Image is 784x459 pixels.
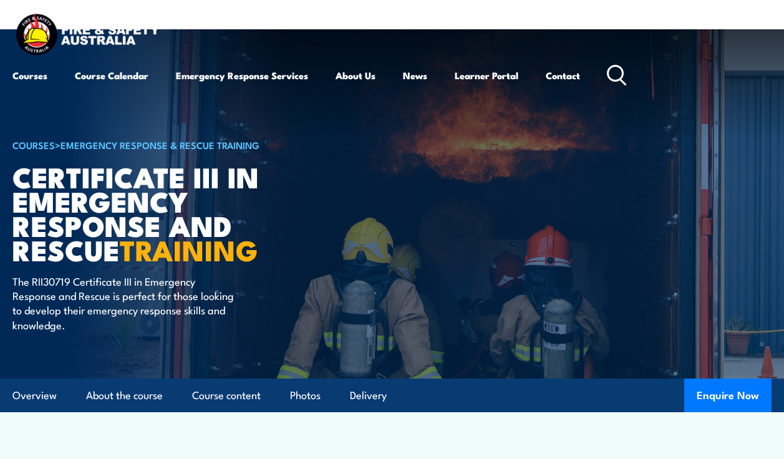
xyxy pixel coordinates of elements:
[290,379,321,412] a: Photos
[336,60,375,90] a: About Us
[350,379,387,412] a: Delivery
[12,60,47,90] a: Courses
[12,274,240,332] p: The RII30719 Certificate III in Emergency Response and Rescue is perfect for those looking to dev...
[12,164,321,262] h1: Certificate III in Emergency Response and Rescue
[546,60,580,90] a: Contact
[455,60,518,90] a: Learner Portal
[403,60,427,90] a: News
[176,60,308,90] a: Emergency Response Services
[75,60,148,90] a: Course Calendar
[86,379,163,412] a: About the course
[192,379,261,412] a: Course content
[60,138,259,152] a: Emergency Response & Rescue Training
[12,379,57,412] a: Overview
[684,379,772,412] button: Enquire Now
[120,228,258,271] strong: TRAINING
[12,138,55,152] a: COURSES
[12,137,321,152] h6: >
